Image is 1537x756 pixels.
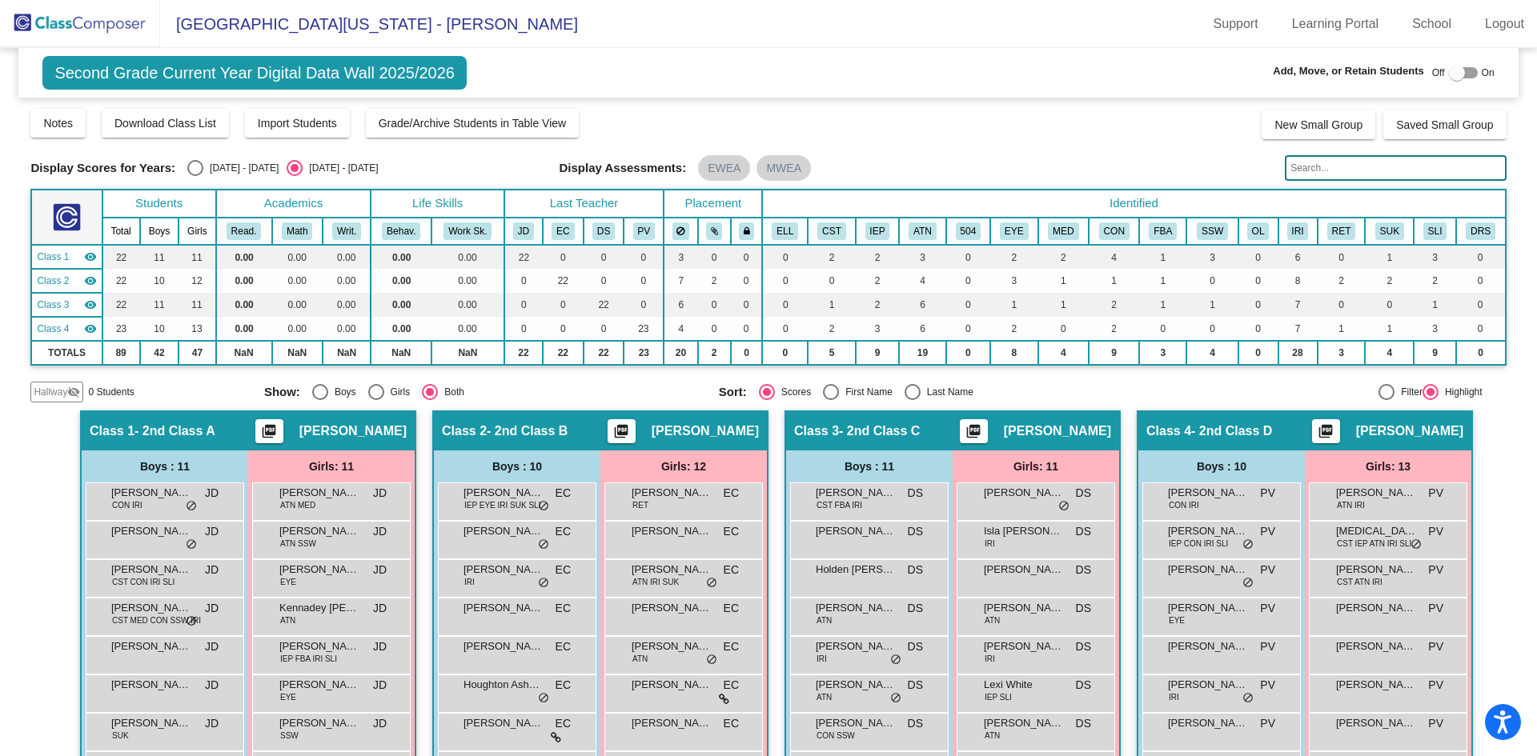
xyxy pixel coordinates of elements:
[88,385,134,399] span: 0 Students
[990,245,1038,269] td: 2
[664,190,762,218] th: Placement
[1414,269,1455,293] td: 2
[1365,245,1414,269] td: 1
[772,222,798,240] button: ELL
[1278,293,1318,317] td: 7
[504,218,543,245] th: Joy Distler
[899,341,946,365] td: 19
[946,269,990,293] td: 0
[731,245,763,269] td: 0
[179,269,215,293] td: 12
[442,423,487,439] span: Class 2
[1472,11,1537,37] a: Logout
[84,250,97,263] mat-icon: visibility
[111,485,191,501] span: [PERSON_NAME] [PERSON_NAME]
[1285,155,1506,181] input: Search...
[216,245,272,269] td: 0.00
[1238,341,1278,365] td: 0
[431,269,504,293] td: 0.00
[946,293,990,317] td: 0
[698,218,731,245] th: Keep with students
[698,155,750,181] mat-chip: EWEA
[1278,341,1318,365] td: 28
[612,423,631,446] mat-icon: picture_as_pdf
[179,317,215,341] td: 13
[1414,245,1455,269] td: 3
[633,222,656,240] button: PV
[504,317,543,341] td: 0
[1396,118,1493,131] span: Saved Small Group
[1375,222,1404,240] button: SUK
[299,423,407,439] span: [PERSON_NAME]
[282,222,312,240] button: Math
[216,269,272,293] td: 0.00
[1089,317,1139,341] td: 2
[1089,245,1139,269] td: 4
[584,269,624,293] td: 0
[990,269,1038,293] td: 3
[37,298,69,312] span: Class 3
[140,245,179,269] td: 11
[102,109,229,138] button: Download Class List
[1456,218,1506,245] th: Dr. Sloane
[899,269,946,293] td: 4
[31,269,102,293] td: Erin Claeys - 2nd Class B
[1038,293,1089,317] td: 1
[31,341,102,365] td: TOTALS
[1318,293,1366,317] td: 0
[543,269,584,293] td: 22
[624,269,664,293] td: 0
[808,245,856,269] td: 2
[382,222,420,240] button: Behav.
[1287,222,1309,240] button: IRI
[371,341,431,365] td: NaN
[43,117,73,130] span: Notes
[1278,218,1318,245] th: IRIP
[731,317,763,341] td: 0
[762,245,808,269] td: 0
[1000,222,1029,240] button: EYE
[1146,423,1191,439] span: Class 4
[1482,66,1495,80] span: On
[946,317,990,341] td: 0
[1238,269,1278,293] td: 0
[664,293,697,317] td: 6
[946,341,990,365] td: 0
[1238,317,1278,341] td: 0
[865,222,890,240] button: IEP
[90,423,134,439] span: Class 1
[140,293,179,317] td: 11
[664,317,697,341] td: 4
[328,385,356,399] div: Boys
[762,341,808,365] td: 0
[504,245,543,269] td: 22
[371,317,431,341] td: 0.00
[487,423,568,439] span: - 2nd Class B
[102,218,140,245] th: Total
[216,190,371,218] th: Academics
[1089,293,1139,317] td: 2
[1048,222,1078,240] button: MED
[899,293,946,317] td: 6
[1089,269,1139,293] td: 1
[698,293,731,317] td: 0
[1395,385,1423,399] div: Filter
[248,450,415,482] div: Girls: 11
[624,218,664,245] th: Polly Voss
[1456,293,1506,317] td: 0
[371,245,431,269] td: 0.00
[592,222,615,240] button: DS
[114,117,216,130] span: Download Class List
[1365,317,1414,341] td: 1
[731,218,763,245] th: Keep with teacher
[431,293,504,317] td: 0.00
[1186,293,1238,317] td: 1
[1038,218,1089,245] th: Daily Medication
[1456,317,1506,341] td: 0
[808,269,856,293] td: 0
[808,218,856,245] th: Child Study Team
[1089,218,1139,245] th: Conners Completed
[1186,245,1238,269] td: 3
[434,450,600,482] div: Boys : 10
[323,341,371,365] td: NaN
